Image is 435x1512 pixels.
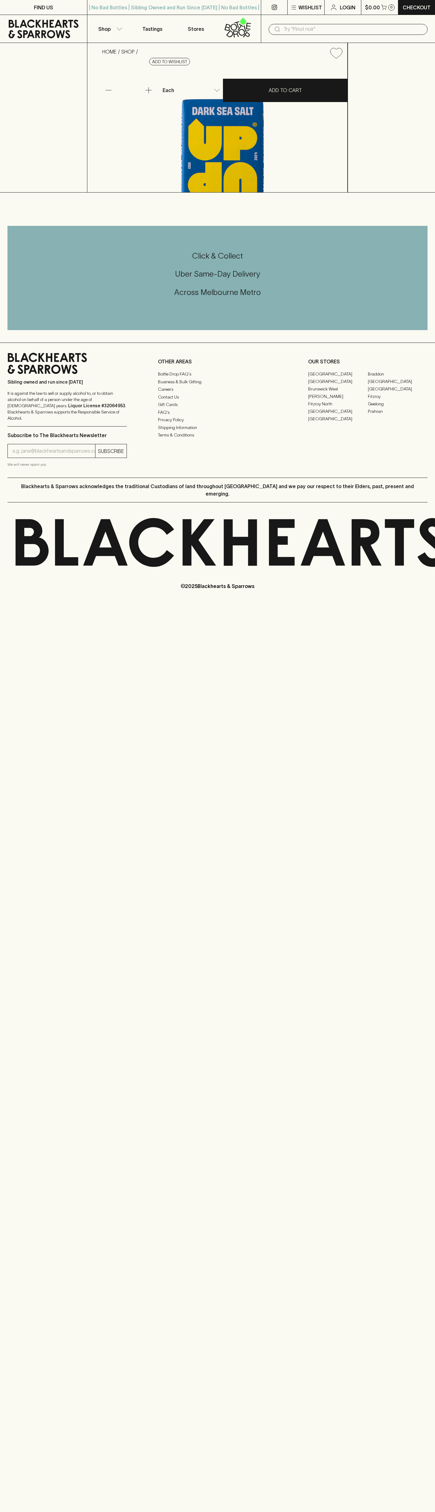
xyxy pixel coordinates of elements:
[368,378,428,385] a: [GEOGRAPHIC_DATA]
[7,390,127,421] p: It is against the law to sell or supply alcohol to, or to obtain alcohol on behalf of a person un...
[365,4,380,11] p: $0.00
[308,385,368,393] a: Brunswick West
[284,24,423,34] input: Try "Pinot noir"
[158,378,277,385] a: Business & Bulk Gifting
[223,79,348,102] button: ADD TO CART
[7,269,428,279] h5: Uber Same-Day Delivery
[142,25,162,33] p: Tastings
[7,379,127,385] p: Sibling owned and run since [DATE]
[368,370,428,378] a: Braddon
[131,15,174,43] a: Tastings
[7,432,127,439] p: Subscribe to The Blackhearts Newsletter
[7,251,428,261] h5: Click & Collect
[158,432,277,439] a: Terms & Conditions
[340,4,355,11] p: Login
[308,408,368,415] a: [GEOGRAPHIC_DATA]
[7,226,428,330] div: Call to action block
[12,446,95,456] input: e.g. jane@blackheartsandsparrows.com.au
[403,4,431,11] p: Checkout
[269,86,302,94] p: ADD TO CART
[158,416,277,424] a: Privacy Policy
[308,370,368,378] a: [GEOGRAPHIC_DATA]
[308,393,368,400] a: [PERSON_NAME]
[12,483,423,497] p: Blackhearts & Sparrows acknowledges the traditional Custodians of land throughout [GEOGRAPHIC_DAT...
[102,49,117,54] a: HOME
[328,45,345,61] button: Add to wishlist
[121,49,135,54] a: SHOP
[97,64,347,192] img: 37014.png
[174,15,218,43] a: Stores
[298,4,322,11] p: Wishlist
[158,401,277,408] a: Gift Cards
[368,393,428,400] a: Fitzroy
[368,408,428,415] a: Prahran
[98,25,111,33] p: Shop
[188,25,204,33] p: Stores
[158,393,277,401] a: Contact Us
[368,385,428,393] a: [GEOGRAPHIC_DATA]
[158,371,277,378] a: Bottle Drop FAQ's
[95,444,127,458] button: SUBSCRIBE
[308,400,368,408] a: Fitzroy North
[390,6,393,9] p: 0
[7,287,428,297] h5: Across Melbourne Metro
[98,447,124,455] p: SUBSCRIBE
[308,415,368,422] a: [GEOGRAPHIC_DATA]
[7,461,127,468] p: We will never spam you
[163,86,174,94] p: Each
[149,58,190,65] button: Add to wishlist
[308,358,428,365] p: OUR STORES
[158,424,277,431] a: Shipping Information
[34,4,53,11] p: FIND US
[87,15,131,43] button: Shop
[158,408,277,416] a: FAQ's
[158,358,277,365] p: OTHER AREAS
[160,84,223,96] div: Each
[308,378,368,385] a: [GEOGRAPHIC_DATA]
[368,400,428,408] a: Geelong
[68,403,125,408] strong: Liquor License #32064953
[158,386,277,393] a: Careers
